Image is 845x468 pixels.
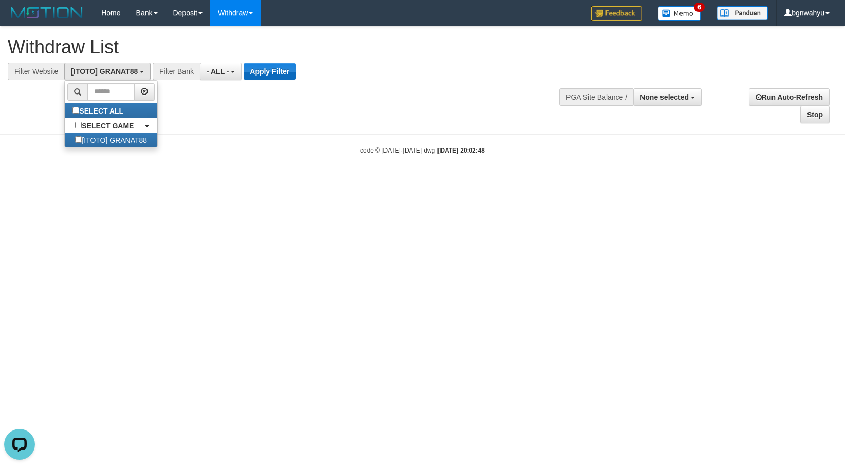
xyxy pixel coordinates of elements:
[4,4,35,35] button: Open LiveChat chat widget
[749,88,830,106] a: Run Auto-Refresh
[71,67,138,76] span: [ITOTO] GRANAT88
[75,122,82,128] input: SELECT GAME
[800,106,830,123] a: Stop
[244,63,296,80] button: Apply Filter
[694,3,705,12] span: 6
[8,37,553,58] h1: Withdraw List
[360,147,485,154] small: code © [DATE]-[DATE] dwg |
[438,147,485,154] strong: [DATE] 20:02:48
[207,67,229,76] span: - ALL -
[640,93,689,101] span: None selected
[717,6,768,20] img: panduan.png
[658,6,701,21] img: Button%20Memo.svg
[65,133,157,147] label: [ITOTO] GRANAT88
[65,103,134,118] label: SELECT ALL
[75,136,82,143] input: [ITOTO] GRANAT88
[64,63,151,80] button: [ITOTO] GRANAT88
[82,122,134,130] b: SELECT GAME
[8,63,64,80] div: Filter Website
[153,63,200,80] div: Filter Bank
[559,88,633,106] div: PGA Site Balance /
[65,118,157,133] a: SELECT GAME
[72,107,79,114] input: SELECT ALL
[591,6,642,21] img: Feedback.jpg
[8,5,86,21] img: MOTION_logo.png
[200,63,242,80] button: - ALL -
[633,88,702,106] button: None selected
